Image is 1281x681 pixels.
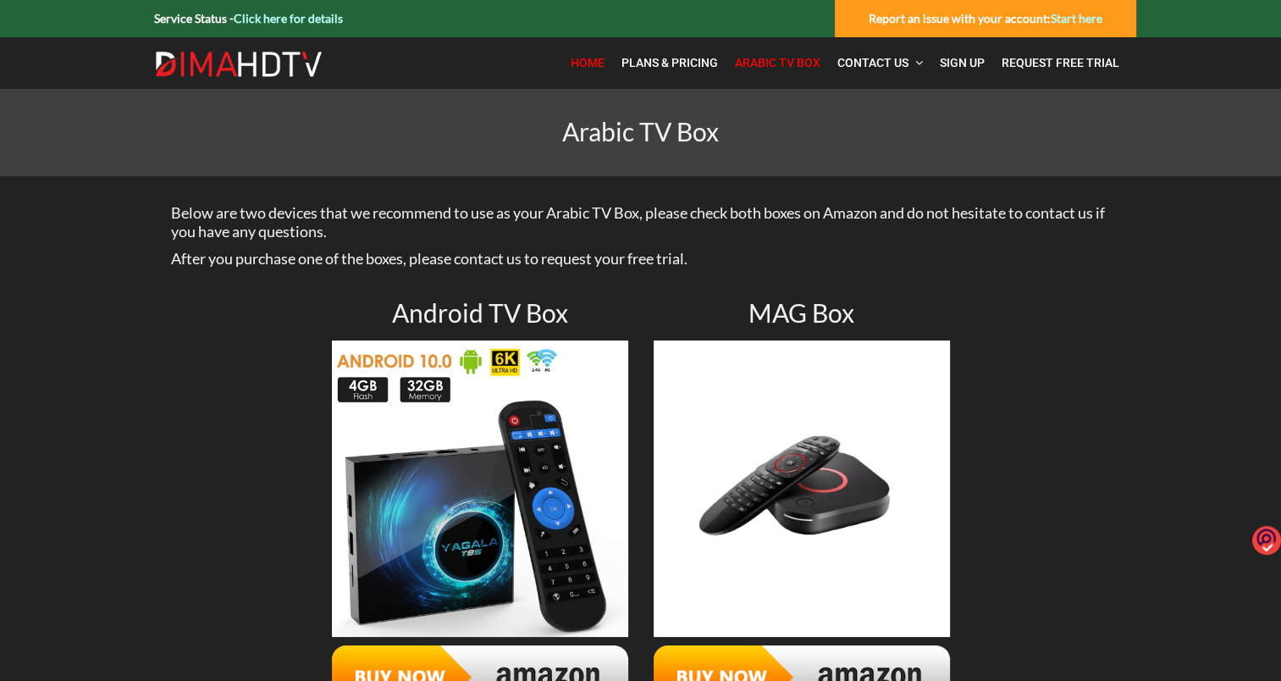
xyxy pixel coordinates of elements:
strong: Report an issue with your account: [869,11,1102,25]
img: Dima HDTV [154,51,323,78]
a: Plans & Pricing [613,46,726,80]
span: Contact Us [837,56,908,69]
a: Request Free Trial [993,46,1128,80]
span: Below are two devices that we recommend to use as your Arabic TV Box, please check both boxes on ... [171,203,1105,241]
a: Click here for details [234,11,343,25]
span: MAG Box [748,297,854,328]
a: Sign Up [931,46,993,80]
span: Request Free Trial [1002,56,1119,69]
img: o1IwAAAABJRU5ErkJggg== [1252,525,1281,556]
a: Contact Us [829,46,931,80]
span: Arabic TV Box [562,116,719,147]
span: Android TV Box [392,297,568,328]
span: Plans & Pricing [621,56,718,69]
span: After you purchase one of the boxes, please contact us to request your free trial. [171,249,687,268]
a: Arabic TV Box [726,46,829,80]
span: Home [571,56,605,69]
a: Home [562,46,613,80]
strong: Service Status - [154,11,343,25]
a: Start here [1051,11,1102,25]
span: Arabic TV Box [735,56,820,69]
span: Sign Up [940,56,985,69]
